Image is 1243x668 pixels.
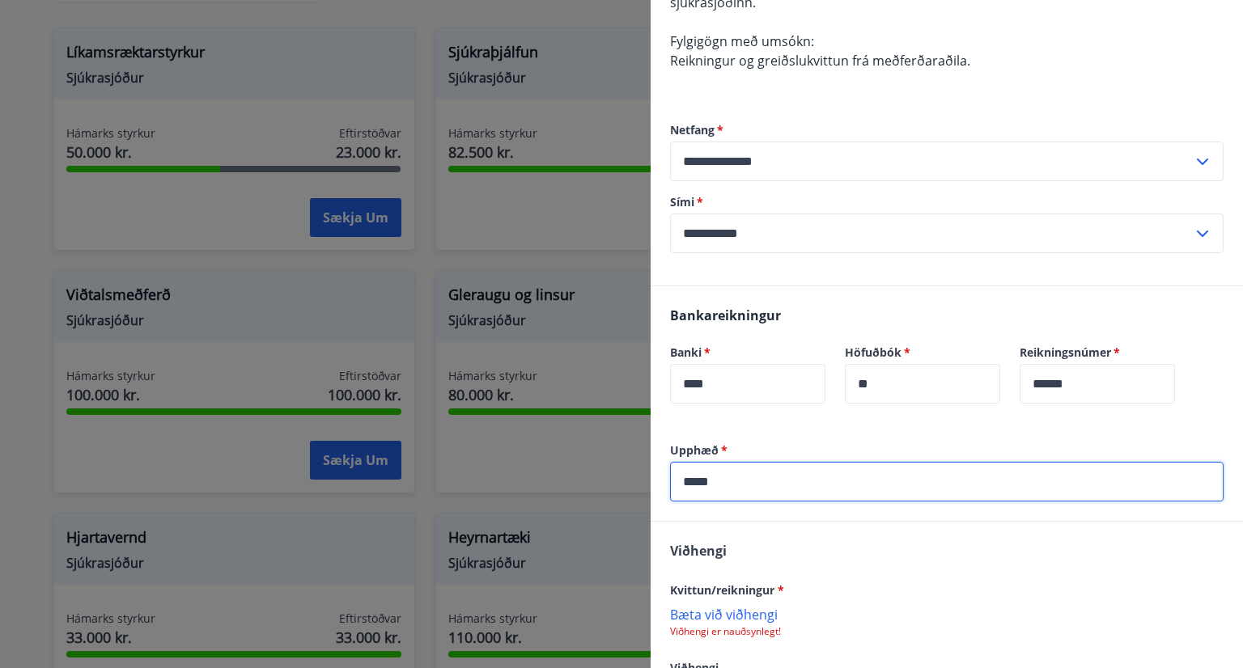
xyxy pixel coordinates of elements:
[670,462,1224,501] div: Upphæð
[670,442,1224,459] label: Upphæð
[845,345,1000,361] label: Höfuðbók
[670,52,970,70] span: Reikningur og greiðslukvittun frá meðferðaraðila.
[670,582,784,598] span: Kvittun/reikningur
[670,194,1224,210] label: Sími
[670,122,1224,138] label: Netfang
[670,32,814,50] span: Fylgigögn með umsókn:
[670,625,1224,638] p: Viðhengi er nauðsynlegt!
[1020,345,1175,361] label: Reikningsnúmer
[670,542,727,560] span: Viðhengi
[670,345,825,361] label: Banki
[670,606,1224,622] p: Bæta við viðhengi
[670,307,781,324] span: Bankareikningur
